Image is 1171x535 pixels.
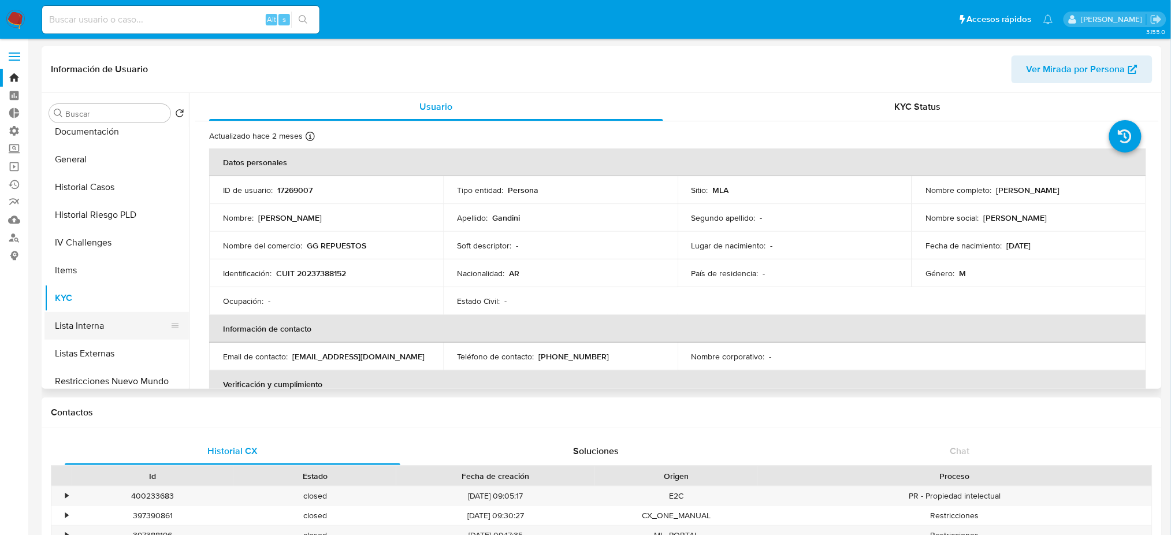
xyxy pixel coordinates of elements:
[223,185,273,195] p: ID de usuario :
[65,491,68,501] div: •
[65,109,166,119] input: Buscar
[457,296,500,306] p: Estado Civil :
[223,213,254,223] p: Nombre :
[1043,14,1053,24] a: Notificaciones
[760,213,763,223] p: -
[692,185,708,195] p: Sitio :
[207,444,258,458] span: Historial CX
[771,240,773,251] p: -
[276,268,346,278] p: CUIT 20237388152
[209,315,1146,343] th: Información de contacto
[925,213,979,223] p: Nombre social :
[950,444,969,458] span: Chat
[234,486,396,506] div: closed
[769,351,772,362] p: -
[457,268,504,278] p: Nacionalidad :
[223,351,288,362] p: Email de contacto :
[292,351,425,362] p: [EMAIL_ADDRESS][DOMAIN_NAME]
[44,146,189,173] button: General
[267,14,276,25] span: Alt
[1006,240,1031,251] p: [DATE]
[1012,55,1153,83] button: Ver Mirada por Persona
[258,213,322,223] p: [PERSON_NAME]
[925,268,954,278] p: Género :
[307,240,366,251] p: GG REPUESTOS
[175,109,184,121] button: Volver al orden por defecto
[713,185,729,195] p: MLA
[396,486,595,506] div: [DATE] 09:05:17
[925,240,1002,251] p: Fecha de nacimiento :
[209,131,303,142] p: Actualizado hace 2 meses
[573,444,619,458] span: Soluciones
[457,185,503,195] p: Tipo entidad :
[959,268,966,278] p: M
[209,370,1146,398] th: Verificación y cumplimiento
[983,213,1047,223] p: [PERSON_NAME]
[692,240,766,251] p: Lugar de nacimiento :
[457,213,488,223] p: Apellido :
[457,240,511,251] p: Soft descriptor :
[268,296,270,306] p: -
[44,229,189,257] button: IV Challenges
[72,506,234,525] div: 397390861
[44,312,180,340] button: Lista Interna
[44,367,189,395] button: Restricciones Nuevo Mundo
[209,148,1146,176] th: Datos personales
[223,268,272,278] p: Identificación :
[44,340,189,367] button: Listas Externas
[44,118,189,146] button: Documentación
[277,185,313,195] p: 17269007
[51,407,1153,418] h1: Contactos
[925,185,991,195] p: Nombre completo :
[44,173,189,201] button: Historial Casos
[595,486,757,506] div: E2C
[54,109,63,118] button: Buscar
[692,268,759,278] p: País de residencia :
[765,470,1144,482] div: Proceso
[516,240,518,251] p: -
[44,284,189,312] button: KYC
[692,351,765,362] p: Nombre corporativo :
[504,296,507,306] p: -
[282,14,286,25] span: s
[1027,55,1125,83] span: Ver Mirada por Persona
[603,470,749,482] div: Origen
[223,296,263,306] p: Ocupación :
[692,213,756,223] p: Segundo apellido :
[420,100,453,113] span: Usuario
[595,506,757,525] div: CX_ONE_MANUAL
[65,510,68,521] div: •
[234,506,396,525] div: closed
[996,185,1060,195] p: [PERSON_NAME]
[223,240,302,251] p: Nombre del comercio :
[51,64,148,75] h1: Información de Usuario
[80,470,226,482] div: Id
[44,257,189,284] button: Items
[763,268,765,278] p: -
[509,268,519,278] p: AR
[42,12,319,27] input: Buscar usuario o caso...
[895,100,941,113] span: KYC Status
[72,486,234,506] div: 400233683
[44,201,189,229] button: Historial Riesgo PLD
[1081,14,1146,25] p: manuel.flocco@mercadolibre.com
[242,470,388,482] div: Estado
[457,351,534,362] p: Teléfono de contacto :
[757,486,1152,506] div: PR - Propiedad intelectual
[757,506,1152,525] div: Restricciones
[508,185,538,195] p: Persona
[967,13,1032,25] span: Accesos rápidos
[492,213,520,223] p: Gandini
[404,470,587,482] div: Fecha de creación
[1150,13,1162,25] a: Salir
[396,506,595,525] div: [DATE] 09:30:27
[291,12,315,28] button: search-icon
[538,351,609,362] p: [PHONE_NUMBER]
